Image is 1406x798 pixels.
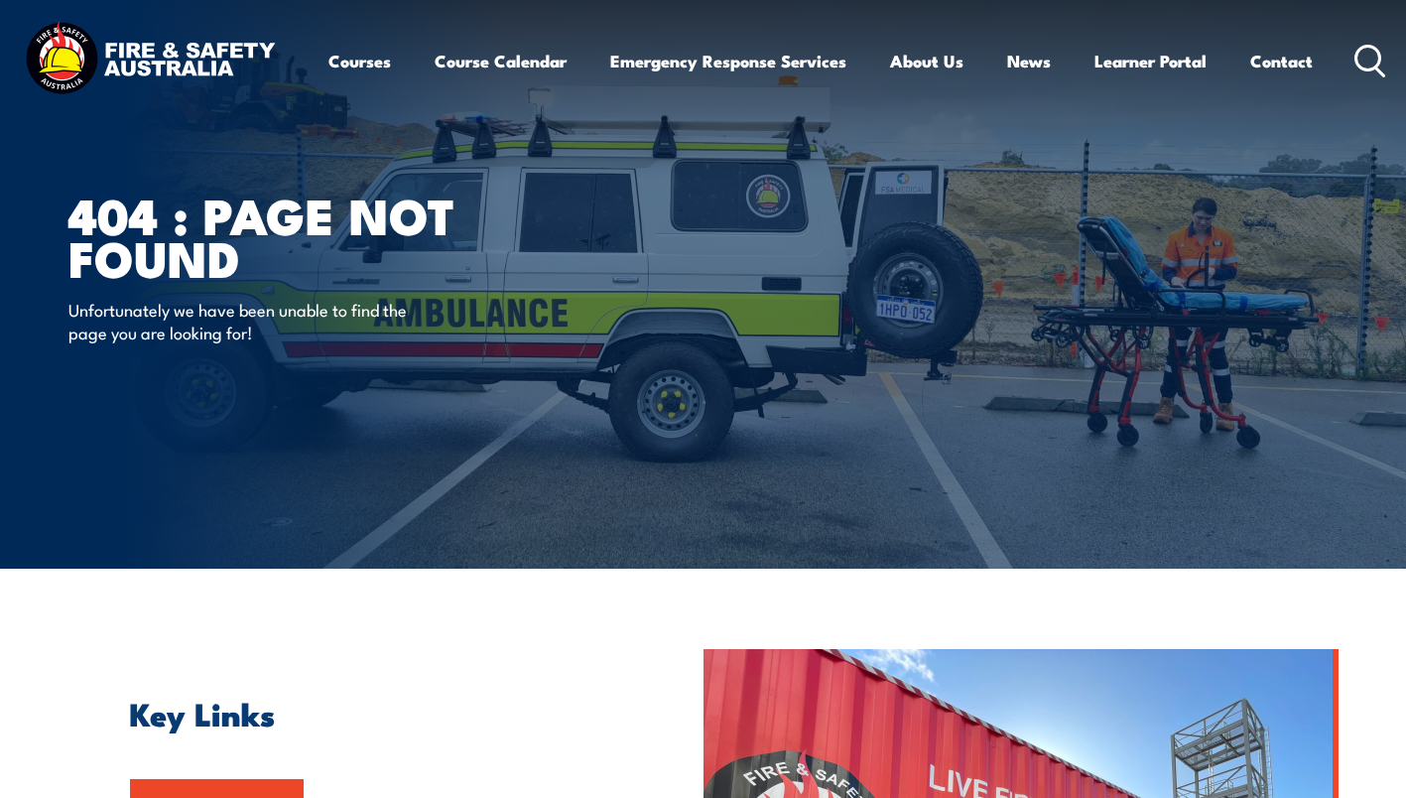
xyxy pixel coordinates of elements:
a: Course Calendar [435,35,567,87]
a: News [1007,35,1051,87]
a: Courses [328,35,391,87]
a: Contact [1250,35,1313,87]
a: Emergency Response Services [610,35,846,87]
a: Learner Portal [1094,35,1207,87]
h2: Key Links [130,699,674,727]
a: About Us [890,35,963,87]
h1: 404 : Page Not Found [68,193,559,278]
p: Unfortunately we have been unable to find the page you are looking for! [68,298,431,344]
